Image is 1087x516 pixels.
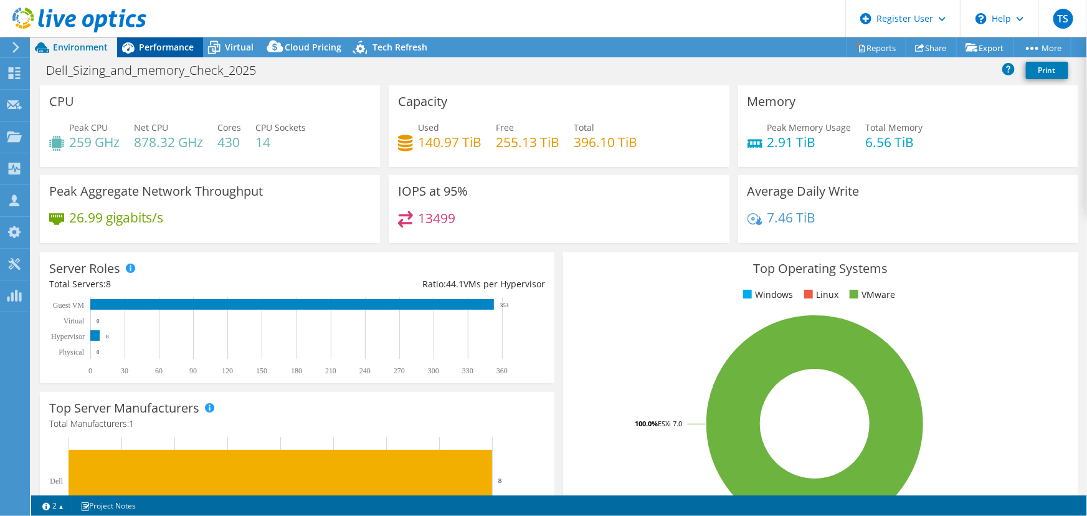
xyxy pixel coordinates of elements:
[1013,38,1071,57] a: More
[189,366,197,375] text: 90
[359,366,371,375] text: 240
[139,41,194,53] span: Performance
[49,95,74,108] h3: CPU
[134,122,168,133] span: Net CPU
[49,277,297,291] div: Total Servers:
[767,122,852,133] span: Peak Memory Usage
[394,366,405,375] text: 270
[500,302,509,308] text: 353
[72,498,145,514] a: Project Notes
[49,184,263,198] h3: Peak Aggregate Network Throughput
[69,122,108,133] span: Peak CPU
[49,401,199,415] h3: Top Server Manufacturers
[106,333,109,340] text: 8
[373,41,427,53] span: Tech Refresh
[748,184,860,198] h3: Average Daily Write
[418,122,439,133] span: Used
[97,349,100,355] text: 0
[51,332,85,341] text: Hypervisor
[956,38,1014,57] a: Export
[462,366,473,375] text: 330
[1026,62,1068,79] a: Print
[866,135,923,149] h4: 6.56 TiB
[255,135,306,149] h4: 14
[496,366,508,375] text: 360
[418,211,455,225] h4: 13499
[64,317,85,325] text: Virtual
[255,122,306,133] span: CPU Sockets
[217,135,241,149] h4: 430
[767,211,816,224] h4: 7.46 TiB
[801,288,838,302] li: Linux
[748,95,796,108] h3: Memory
[325,366,336,375] text: 210
[225,41,254,53] span: Virtual
[50,477,63,485] text: Dell
[847,288,895,302] li: VMware
[88,366,92,375] text: 0
[134,135,203,149] h4: 878.32 GHz
[658,419,682,428] tspan: ESXi 7.0
[767,135,852,149] h4: 2.91 TiB
[418,135,482,149] h4: 140.97 TiB
[574,122,594,133] span: Total
[129,418,134,429] span: 1
[446,278,463,290] span: 44.1
[121,366,128,375] text: 30
[740,288,793,302] li: Windows
[906,38,957,57] a: Share
[34,498,72,514] a: 2
[635,419,658,428] tspan: 100.0%
[572,262,1068,275] h3: Top Operating Systems
[574,135,637,149] h4: 396.10 TiB
[69,135,120,149] h4: 259 GHz
[53,41,108,53] span: Environment
[69,211,163,224] h4: 26.99 gigabits/s
[496,135,559,149] h4: 255.13 TiB
[428,366,439,375] text: 300
[53,301,84,310] text: Guest VM
[59,348,84,356] text: Physical
[297,277,545,291] div: Ratio: VMs per Hypervisor
[498,477,502,484] text: 8
[155,366,163,375] text: 60
[49,262,120,275] h3: Server Roles
[866,122,923,133] span: Total Memory
[285,41,341,53] span: Cloud Pricing
[291,366,302,375] text: 180
[398,95,447,108] h3: Capacity
[106,278,111,290] span: 8
[975,13,987,24] svg: \n
[40,64,275,77] h1: Dell_Sizing_and_memory_Check_2025
[97,318,100,324] text: 0
[256,366,267,375] text: 150
[398,184,468,198] h3: IOPS at 95%
[217,122,241,133] span: Cores
[49,417,545,431] h4: Total Manufacturers:
[222,366,233,375] text: 120
[496,122,514,133] span: Free
[1053,9,1073,29] span: TS
[847,38,906,57] a: Reports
